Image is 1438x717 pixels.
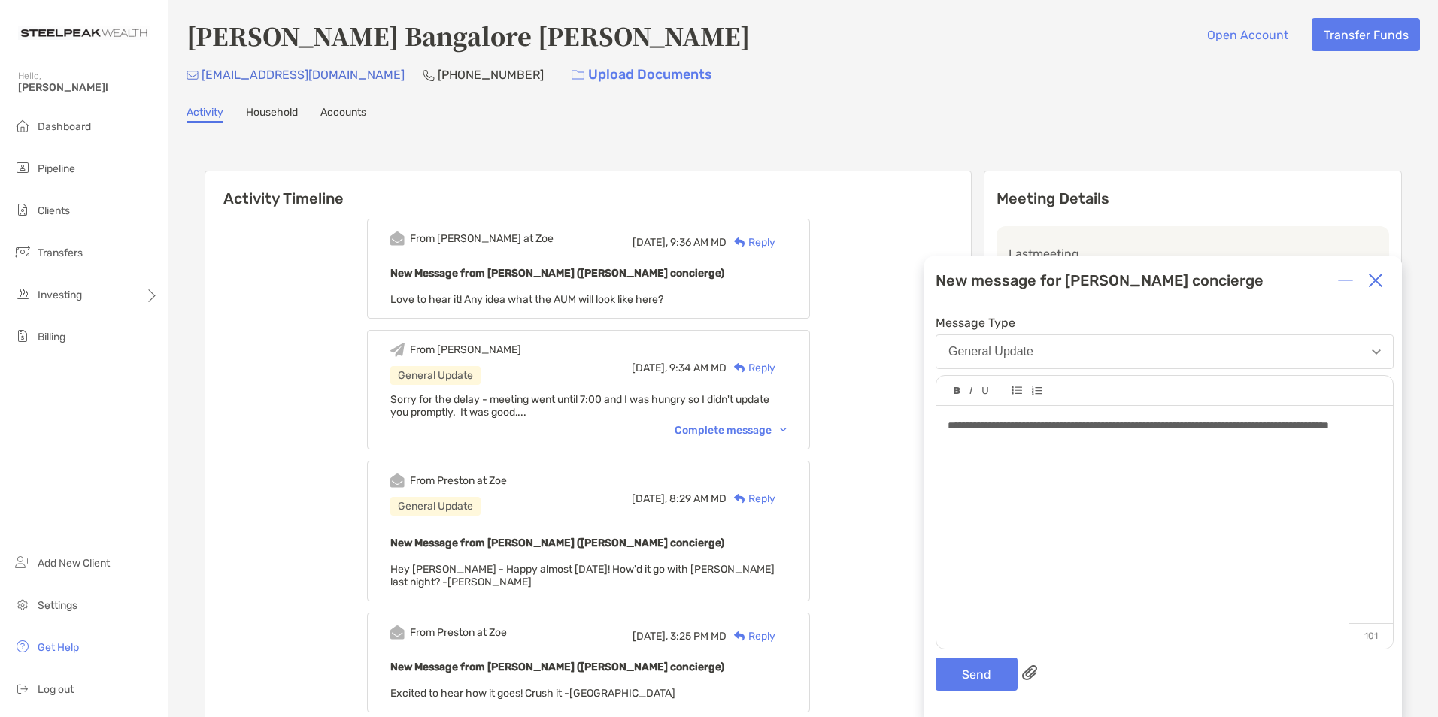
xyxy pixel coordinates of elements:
div: Reply [727,234,775,250]
img: Editor control icon [969,387,972,395]
img: Close [1368,273,1383,288]
span: Love to hear it! Any idea what the AUM will look like here? [390,293,663,306]
span: 9:36 AM MD [670,236,727,249]
span: [DATE], [633,236,668,249]
b: New Message from [PERSON_NAME] ([PERSON_NAME] concierge) [390,537,724,549]
div: Reply [727,491,775,507]
img: logout icon [14,679,32,697]
b: New Message from [PERSON_NAME] ([PERSON_NAME] concierge) [390,661,724,673]
p: 101 [1349,623,1393,649]
span: 3:25 PM MD [670,630,727,643]
span: Transfers [38,247,83,259]
img: Editor control icon [954,387,960,395]
img: Event icon [390,473,405,488]
div: General Update [948,345,1033,358]
a: Upload Documents [562,59,722,91]
span: [DATE], [633,630,668,643]
h6: Activity Timeline [205,171,971,207]
img: billing icon [14,327,32,345]
span: [DATE], [632,492,667,505]
img: Editor control icon [1031,386,1042,395]
h4: [PERSON_NAME] Bangalore [PERSON_NAME] [187,18,750,53]
img: Email Icon [187,71,199,80]
span: Hey [PERSON_NAME] - Happy almost [DATE]! How'd it go with [PERSON_NAME] last night? -[PERSON_NAME] [390,563,775,588]
span: Log out [38,683,74,696]
span: Pipeline [38,162,75,175]
img: dashboard icon [14,116,32,135]
img: Expand or collapse [1338,273,1353,288]
div: From [PERSON_NAME] [410,343,521,356]
img: Editor control icon [981,387,989,395]
button: Transfer Funds [1312,18,1420,51]
p: Meeting Details [997,189,1389,208]
img: transfers icon [14,243,32,261]
img: Event icon [390,231,405,246]
div: From Preston at Zoe [410,626,507,639]
span: Dashboard [38,120,91,133]
span: Excited to hear how it goes! Crush it -[GEOGRAPHIC_DATA] [390,687,675,700]
div: General Update [390,497,481,516]
span: Message Type [936,316,1394,330]
img: Reply icon [734,494,745,504]
img: Reply icon [734,237,745,247]
img: Phone Icon [423,69,435,81]
a: Accounts [320,106,366,123]
img: Reply icon [734,363,745,373]
p: [EMAIL_ADDRESS][DOMAIN_NAME] [202,65,405,84]
span: [PERSON_NAME]! [18,81,159,94]
a: Household [246,106,298,123]
span: Billing [38,331,65,343]
img: settings icon [14,595,32,613]
img: pipeline icon [14,159,32,177]
span: 8:29 AM MD [669,492,727,505]
span: Investing [38,289,82,301]
span: Get Help [38,641,79,654]
button: Open Account [1195,18,1300,51]
span: 9:34 AM MD [669,362,727,374]
div: From [PERSON_NAME] at Zoe [410,232,554,245]
div: General Update [390,366,481,385]
img: Zoe Logo [18,6,150,60]
img: Event icon [390,625,405,640]
img: add_new_client icon [14,553,32,571]
img: Editor control icon [1012,386,1022,395]
span: Settings [38,599,77,612]
img: Open dropdown arrow [1372,349,1381,355]
div: Reply [727,628,775,644]
button: Send [936,658,1018,691]
p: [PHONE_NUMBER] [438,65,544,84]
img: button icon [572,70,584,80]
img: Event icon [390,343,405,357]
img: Chevron icon [780,428,787,432]
b: New Message from [PERSON_NAME] ([PERSON_NAME] concierge) [390,267,724,280]
div: From Preston at Zoe [410,474,507,487]
img: get-help icon [14,637,32,655]
span: Sorry for the delay - meeting went until 7:00 and I was hungry so I didn't update you promptly. I... [390,393,769,419]
button: General Update [936,334,1394,369]
a: Activity [187,106,223,123]
div: Complete message [675,424,787,437]
span: Add New Client [38,557,110,570]
span: Clients [38,204,70,217]
span: [DATE], [632,362,667,374]
img: investing icon [14,285,32,303]
img: clients icon [14,201,32,219]
div: Reply [727,360,775,376]
img: paperclip attachments [1022,665,1037,680]
p: Last meeting [1009,244,1377,263]
img: Reply icon [734,631,745,641]
div: New message for [PERSON_NAME] concierge [936,271,1264,289]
